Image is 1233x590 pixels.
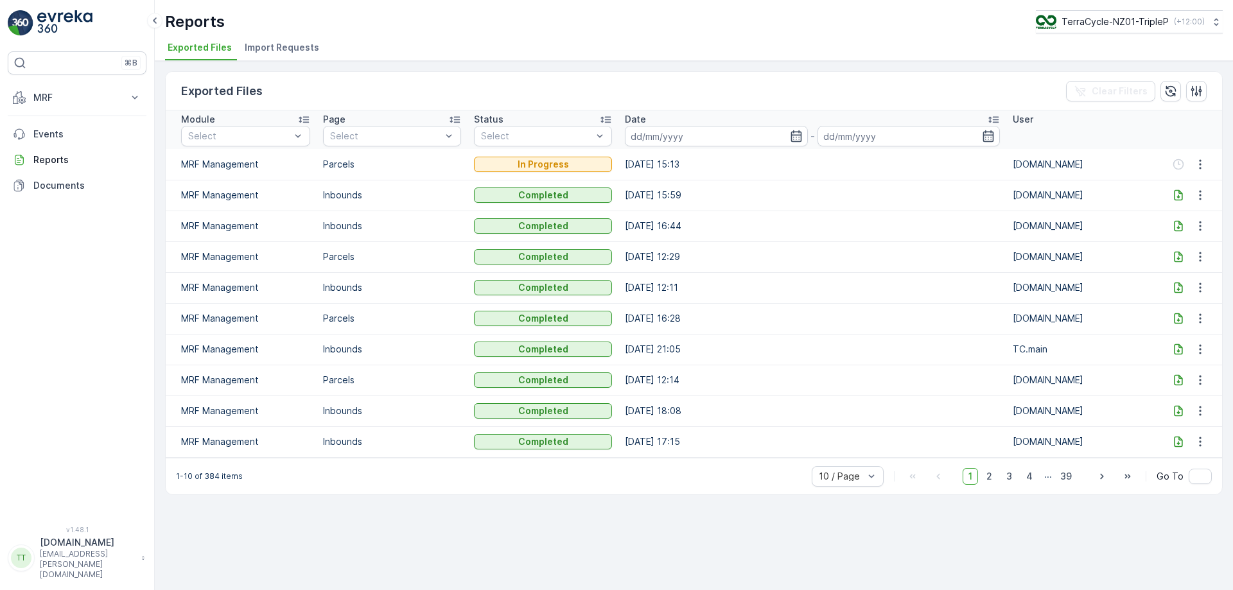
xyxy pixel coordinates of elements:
[618,303,1006,334] td: [DATE] 16:28
[1036,10,1223,33] button: TerraCycle-NZ01-TripleP(+12:00)
[518,281,568,294] p: Completed
[33,179,141,192] p: Documents
[33,128,141,141] p: Events
[618,272,1006,303] td: [DATE] 12:11
[317,211,468,241] td: Inbounds
[1054,468,1078,485] span: 39
[8,147,146,173] a: Reports
[1006,426,1157,457] td: [DOMAIN_NAME]
[37,10,92,36] img: logo_light-DOdMpM7g.png
[518,374,568,386] p: Completed
[518,189,568,202] p: Completed
[618,365,1006,395] td: [DATE] 12:14
[518,343,568,356] p: Completed
[317,303,468,334] td: Parcels
[963,468,978,485] span: 1
[330,130,441,143] p: Select
[166,180,317,211] td: MRF Management
[166,211,317,241] td: MRF Management
[1036,15,1056,29] img: TC_7kpGtVS.png
[481,130,592,143] p: Select
[1174,17,1205,27] p: ( +12:00 )
[317,241,468,272] td: Parcels
[317,149,468,180] td: Parcels
[1006,303,1157,334] td: [DOMAIN_NAME]
[625,126,807,146] input: dd/mm/yyyy
[518,220,568,232] p: Completed
[166,395,317,426] td: MRF Management
[810,128,815,144] p: -
[1006,211,1157,241] td: [DOMAIN_NAME]
[317,395,468,426] td: Inbounds
[125,58,137,68] p: ⌘B
[1006,272,1157,303] td: [DOMAIN_NAME]
[1006,180,1157,211] td: [DOMAIN_NAME]
[474,403,612,419] button: Completed
[618,241,1006,272] td: [DATE] 12:29
[166,272,317,303] td: MRF Management
[1006,149,1157,180] td: [DOMAIN_NAME]
[166,241,317,272] td: MRF Management
[474,434,612,449] button: Completed
[40,536,135,549] p: [DOMAIN_NAME]
[618,149,1006,180] td: [DATE] 15:13
[518,158,569,171] p: In Progress
[1006,365,1157,395] td: [DOMAIN_NAME]
[474,187,612,203] button: Completed
[181,113,215,126] p: Module
[618,211,1006,241] td: [DATE] 16:44
[474,157,612,172] button: In Progress
[317,180,468,211] td: Inbounds
[474,372,612,388] button: Completed
[1066,81,1155,101] button: Clear Filters
[33,153,141,166] p: Reports
[40,549,135,580] p: [EMAIL_ADDRESS][PERSON_NAME][DOMAIN_NAME]
[518,312,568,325] p: Completed
[518,250,568,263] p: Completed
[1092,85,1148,98] p: Clear Filters
[474,113,503,126] p: Status
[474,342,612,357] button: Completed
[33,91,121,104] p: MRF
[1020,468,1038,485] span: 4
[11,548,31,568] div: TT
[1013,113,1033,126] p: User
[8,536,146,580] button: TT[DOMAIN_NAME][EMAIL_ADDRESS][PERSON_NAME][DOMAIN_NAME]
[1044,468,1052,485] p: ...
[166,303,317,334] td: MRF Management
[1006,334,1157,365] td: TC.main
[518,435,568,448] p: Completed
[176,471,243,482] p: 1-10 of 384 items
[317,365,468,395] td: Parcels
[474,280,612,295] button: Completed
[188,130,290,143] p: Select
[1006,395,1157,426] td: [DOMAIN_NAME]
[474,218,612,234] button: Completed
[1062,15,1169,28] p: TerraCycle-NZ01-TripleP
[166,149,317,180] td: MRF Management
[618,426,1006,457] td: [DATE] 17:15
[317,272,468,303] td: Inbounds
[317,426,468,457] td: Inbounds
[981,468,998,485] span: 2
[166,365,317,395] td: MRF Management
[8,173,146,198] a: Documents
[166,334,317,365] td: MRF Management
[625,113,646,126] p: Date
[8,526,146,534] span: v 1.48.1
[168,41,232,54] span: Exported Files
[474,249,612,265] button: Completed
[618,334,1006,365] td: [DATE] 21:05
[1157,470,1184,483] span: Go To
[8,121,146,147] a: Events
[1006,241,1157,272] td: [DOMAIN_NAME]
[618,180,1006,211] td: [DATE] 15:59
[166,426,317,457] td: MRF Management
[181,82,263,100] p: Exported Files
[618,395,1006,426] td: [DATE] 18:08
[8,85,146,110] button: MRF
[323,113,345,126] p: Page
[317,334,468,365] td: Inbounds
[165,12,225,32] p: Reports
[1001,468,1018,485] span: 3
